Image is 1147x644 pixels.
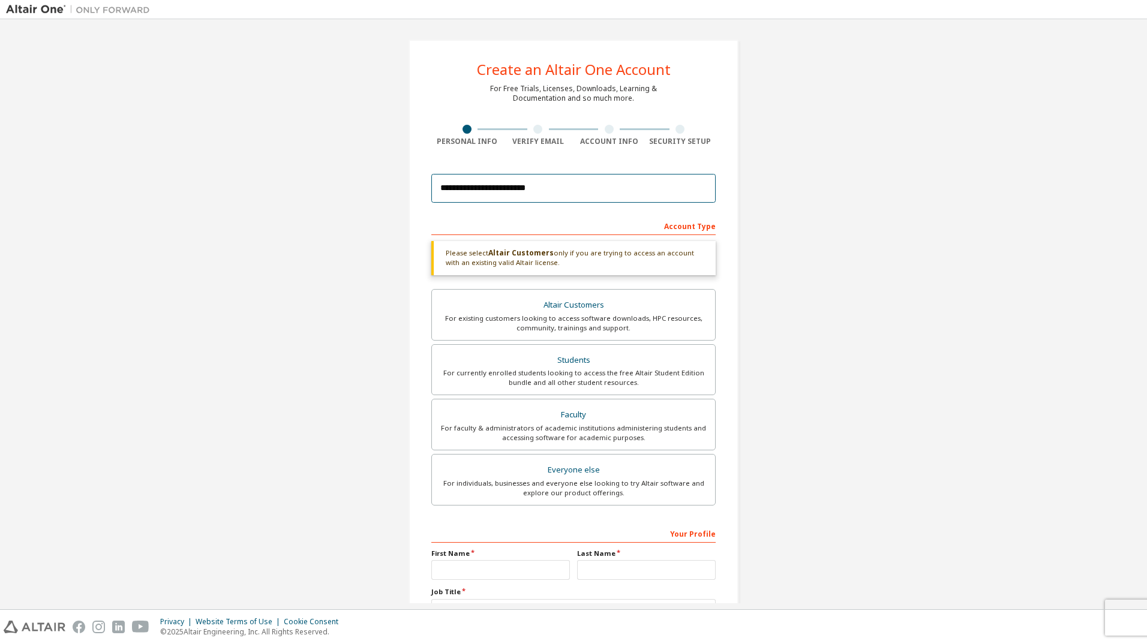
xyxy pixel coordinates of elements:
label: Job Title [431,587,716,597]
div: For individuals, businesses and everyone else looking to try Altair software and explore our prod... [439,479,708,498]
img: youtube.svg [132,621,149,633]
div: Verify Email [503,137,574,146]
div: Students [439,352,708,369]
div: Altair Customers [439,297,708,314]
img: linkedin.svg [112,621,125,633]
img: instagram.svg [92,621,105,633]
label: First Name [431,549,570,558]
div: For Free Trials, Licenses, Downloads, Learning & Documentation and so much more. [490,84,657,103]
img: facebook.svg [73,621,85,633]
img: altair_logo.svg [4,621,65,633]
div: Personal Info [431,137,503,146]
div: Faculty [439,407,708,423]
div: Your Profile [431,523,716,543]
div: Account Type [431,216,716,235]
div: Cookie Consent [284,617,346,627]
div: For existing customers looking to access software downloads, HPC resources, community, trainings ... [439,314,708,333]
div: Account Info [573,137,645,146]
div: Create an Altair One Account [477,62,671,77]
label: Last Name [577,549,716,558]
div: For currently enrolled students looking to access the free Altair Student Edition bundle and all ... [439,368,708,387]
div: Privacy [160,617,196,627]
div: Everyone else [439,462,708,479]
div: Please select only if you are trying to access an account with an existing valid Altair license. [431,241,716,275]
p: © 2025 Altair Engineering, Inc. All Rights Reserved. [160,627,346,637]
div: Website Terms of Use [196,617,284,627]
div: For faculty & administrators of academic institutions administering students and accessing softwa... [439,423,708,443]
img: Altair One [6,4,156,16]
b: Altair Customers [488,248,554,258]
div: Security Setup [645,137,716,146]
